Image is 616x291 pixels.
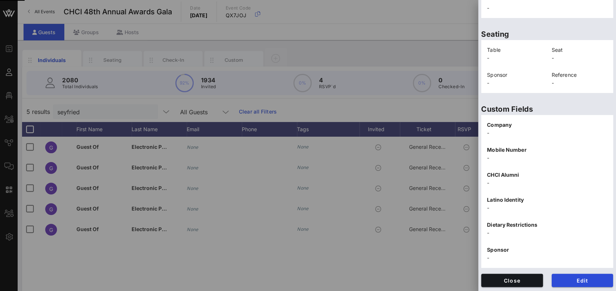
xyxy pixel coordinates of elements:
p: Latino Identity [487,196,607,204]
p: CHCI Alumni [487,171,607,179]
p: - [552,54,608,62]
p: - [487,229,607,237]
p: - [487,54,543,62]
p: Seating [481,28,613,40]
p: Reference [552,71,608,79]
button: Edit [552,274,613,287]
span: - [487,5,489,11]
p: Company [487,121,607,129]
p: Sponsor [487,246,607,254]
p: - [487,79,543,87]
p: Custom Fields [481,103,613,115]
p: Table [487,46,543,54]
p: - [552,79,608,87]
span: Close [487,277,537,284]
button: Close [481,274,543,287]
span: Edit [558,277,608,284]
p: - [487,179,607,187]
p: Sponsor [487,71,543,79]
p: - [487,129,607,137]
p: Seat [552,46,608,54]
p: - [487,254,607,262]
p: Mobile Number [487,146,607,154]
p: Dietary Restrictions [487,221,607,229]
p: - [487,204,607,212]
p: - [487,154,607,162]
